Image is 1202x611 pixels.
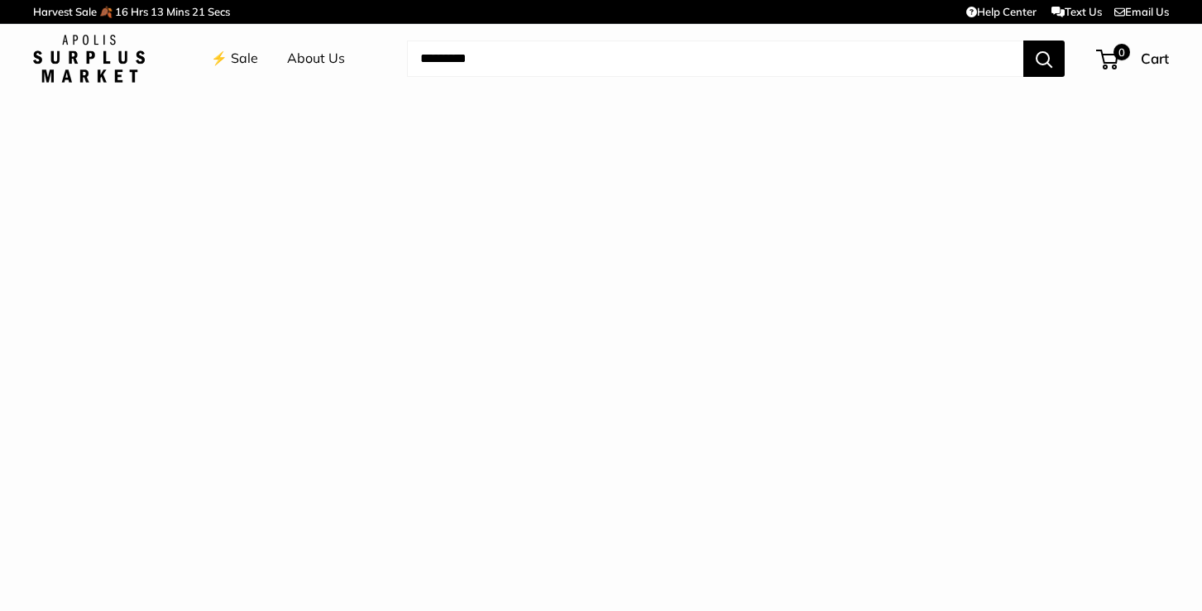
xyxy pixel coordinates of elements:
[166,5,189,18] span: Mins
[151,5,164,18] span: 13
[1098,45,1169,72] a: 0 Cart
[287,46,345,71] a: About Us
[211,46,258,71] a: ⚡️ Sale
[131,5,148,18] span: Hrs
[1141,50,1169,67] span: Cart
[1114,5,1169,18] a: Email Us
[1051,5,1102,18] a: Text Us
[208,5,230,18] span: Secs
[1023,41,1065,77] button: Search
[1113,44,1130,60] span: 0
[33,35,145,83] img: Apolis: Surplus Market
[407,41,1023,77] input: Search...
[115,5,128,18] span: 16
[966,5,1037,18] a: Help Center
[192,5,205,18] span: 21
